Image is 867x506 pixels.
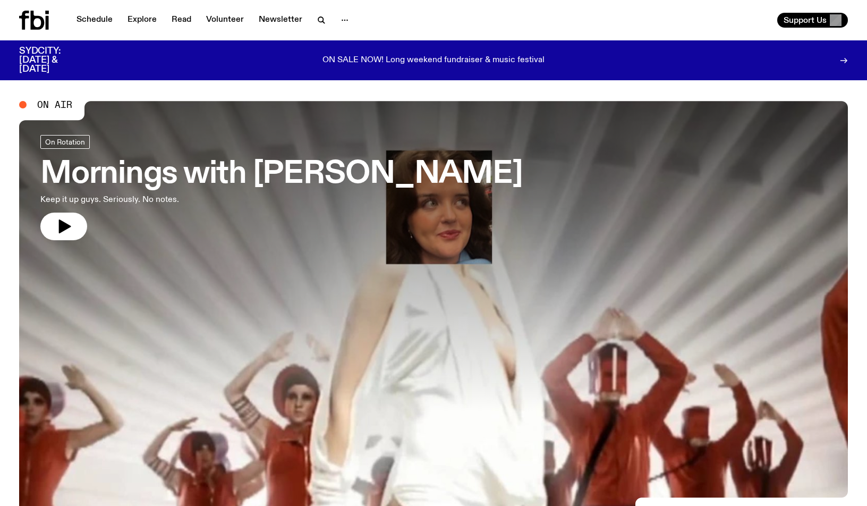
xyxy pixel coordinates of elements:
a: Read [165,13,198,28]
a: Schedule [70,13,119,28]
h3: SYDCITY: [DATE] & [DATE] [19,47,87,74]
h3: Mornings with [PERSON_NAME] [40,159,523,189]
p: Keep it up guys. Seriously. No notes. [40,193,312,206]
a: On Rotation [40,135,90,149]
button: Support Us [777,13,848,28]
span: Support Us [784,15,827,25]
a: Newsletter [252,13,309,28]
a: Explore [121,13,163,28]
span: On Rotation [45,138,85,146]
a: Volunteer [200,13,250,28]
a: Mornings with [PERSON_NAME]Keep it up guys. Seriously. No notes. [40,135,523,240]
span: On Air [37,100,72,109]
p: ON SALE NOW! Long weekend fundraiser & music festival [322,56,545,65]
